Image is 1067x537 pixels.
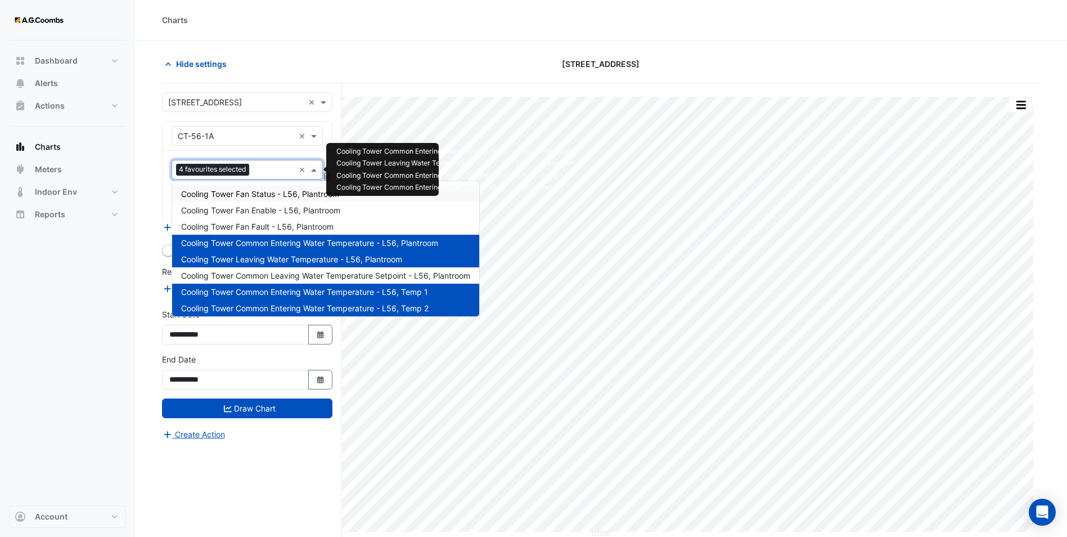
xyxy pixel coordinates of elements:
[535,158,579,170] td: Plantroom
[13,9,64,32] img: Company Logo
[181,287,428,297] span: Cooling Tower Common Entering Water Temperature - L56, Temp 1
[15,209,26,220] app-icon: Reports
[9,203,126,226] button: Reports
[511,182,535,194] td: L56
[162,428,226,441] button: Create Action
[9,505,126,528] button: Account
[181,271,470,280] span: Cooling Tower Common Leaving Water Temperature Setpoint - L56, Plantroom
[35,511,67,522] span: Account
[162,282,246,295] button: Add Reference Line
[9,95,126,117] button: Actions
[331,169,511,182] td: Cooling Tower Common Entering Water Temperature
[35,209,65,220] span: Reports
[535,169,579,182] td: Temp 1
[9,72,126,95] button: Alerts
[331,182,511,194] td: Cooling Tower Common Entering Water Temperature
[15,100,26,111] app-icon: Actions
[35,100,65,111] span: Actions
[35,141,61,153] span: Charts
[9,136,126,158] button: Charts
[1010,98,1032,112] button: More Options
[181,189,339,199] span: Cooling Tower Fan Status - L56, Plantroom
[511,158,535,170] td: L56
[162,266,221,278] label: Reference Lines
[172,181,479,316] div: Options List
[299,164,308,176] span: Clear
[511,169,535,182] td: L56
[35,55,78,66] span: Dashboard
[181,238,438,248] span: Cooling Tower Common Entering Water Temperature - L56, Plantroom
[308,96,318,108] span: Clear
[9,158,126,181] button: Meters
[9,181,126,203] button: Indoor Env
[535,182,579,194] td: Temp 2
[35,186,77,198] span: Indoor Env
[331,145,511,158] td: Cooling Tower Common Entering Water Temperature
[331,158,511,170] td: Cooling Tower Leaving Water Temperature
[181,254,402,264] span: Cooling Tower Leaving Water Temperature - L56, Plantroom
[15,141,26,153] app-icon: Charts
[35,164,62,175] span: Meters
[535,145,579,158] td: Plantroom
[181,205,340,215] span: Cooling Tower Fan Enable - L56, Plantroom
[181,303,429,313] span: Cooling Tower Common Entering Water Temperature - L56, Temp 2
[176,164,249,175] span: 4 favourites selected
[162,399,332,418] button: Draw Chart
[162,54,234,74] button: Hide settings
[15,78,26,89] app-icon: Alerts
[15,186,26,198] app-icon: Indoor Env
[162,308,200,320] label: Start Date
[35,78,58,89] span: Alerts
[511,145,535,158] td: L56
[162,14,188,26] div: Charts
[162,353,196,365] label: End Date
[181,222,334,231] span: Cooling Tower Fan Fault - L56, Plantroom
[176,58,227,70] span: Hide settings
[9,50,126,72] button: Dashboard
[162,221,230,234] button: Add Equipment
[316,330,326,339] fa-icon: Select Date
[299,130,308,142] span: Clear
[1029,499,1056,526] div: Open Intercom Messenger
[316,375,326,384] fa-icon: Select Date
[15,55,26,66] app-icon: Dashboard
[15,164,26,175] app-icon: Meters
[562,58,640,70] span: [STREET_ADDRESS]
